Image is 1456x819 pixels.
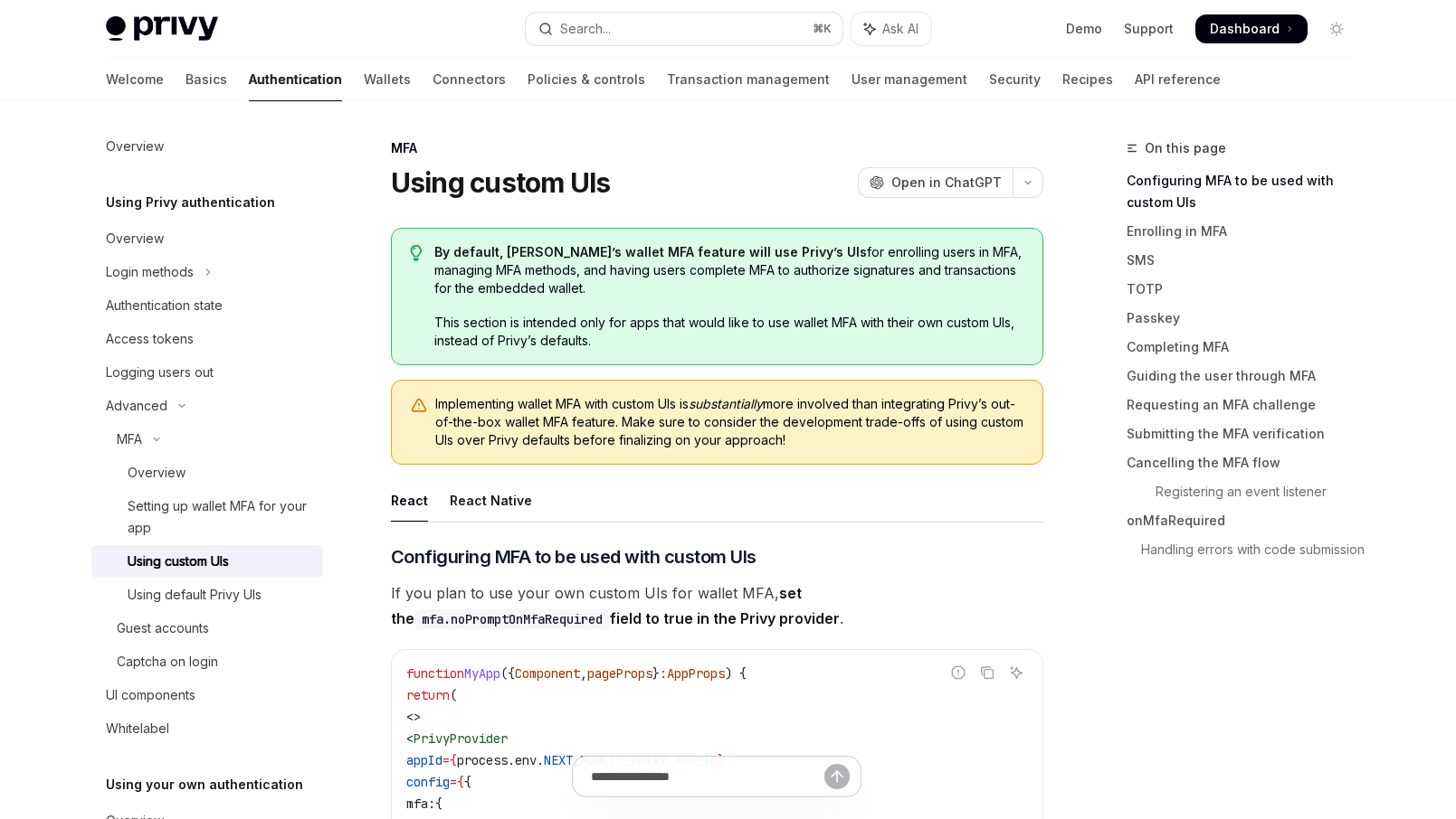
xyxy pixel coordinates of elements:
[364,58,411,101] a: Wallets
[1127,391,1366,419] a: Requesting an MFA challenge
[91,323,323,355] a: Access tokens
[587,665,652,682] span: pageProps
[1127,304,1366,333] a: Passkey
[391,580,1043,631] span: If you plan to use your own custom UIs for wallet MFA, .
[434,243,1023,297] span: for enrolling users in MFA, managing MFA methods, and having users complete MFA to authorize sign...
[391,544,757,570] span: Configuring MFA to be used with custom UIs
[106,362,214,383] div: Logging users out
[117,428,142,450] div: MFA
[852,58,967,101] a: User management
[91,390,323,422] button: Toggle Advanced section
[106,192,275,213] h5: Using Privy authentication
[450,479,532,522] div: React Native
[410,397,428,415] svg: Warning
[91,423,323,456] button: Toggle MFA section
[117,651,218,673] div: Captcha on login
[1127,419,1366,448] a: Submitting the MFA verification
[406,730,414,747] span: <
[667,58,830,101] a: Transaction management
[1062,58,1113,101] a: Recipes
[1127,217,1366,246] a: Enrolling in MFA
[667,665,725,682] span: AppProps
[117,617,209,639] div: Guest accounts
[1127,275,1366,304] a: TOTP
[406,687,450,703] span: return
[91,289,323,322] a: Authentication state
[433,58,506,101] a: Connectors
[500,665,515,682] span: ({
[106,16,218,42] img: light logo
[391,479,428,522] div: React
[106,136,164,157] div: Overview
[434,244,867,259] strong: By default, [PERSON_NAME]’s wallet MFA feature will use Privy’s UIs
[1004,661,1028,684] button: Ask AI
[391,166,611,199] h1: Using custom UIs
[1127,506,1366,535] a: onMfaRequired
[91,490,323,544] a: Setting up wallet MFA for your app
[528,58,645,101] a: Policies & controls
[1127,477,1366,506] a: Registering an event listener
[128,551,229,572] div: Using custom UIs
[1195,14,1308,43] a: Dashboard
[852,13,931,45] button: Toggle assistant panel
[1127,535,1366,564] a: Handling errors with code submission
[186,58,227,101] a: Basics
[128,462,186,484] div: Overview
[1210,20,1280,38] span: Dashboard
[1135,58,1221,101] a: API reference
[1322,14,1351,43] button: Toggle dark mode
[106,228,164,249] div: Overview
[91,222,323,255] a: Overview
[91,679,323,711] a: UI components
[410,245,423,261] svg: Tip
[106,395,167,417] div: Advanced
[580,665,587,682] span: ,
[975,661,999,684] button: Copy the contents from the code block
[824,764,850,789] button: Send message
[526,13,842,45] button: Open search
[1127,362,1366,391] a: Guiding the user through MFA
[91,457,323,489] a: Overview
[91,579,323,611] a: Using default Privy UIs
[858,167,1013,198] button: Open in ChatGPT
[91,645,323,678] a: Captcha on login
[450,687,457,703] span: (
[106,328,194,350] div: Access tokens
[106,774,303,795] h5: Using your own authentication
[414,730,508,747] span: PrivyProvider
[660,665,667,682] span: :
[391,584,840,627] strong: set the field to true in the Privy provider
[106,295,223,316] div: Authentication state
[434,314,1023,350] span: This section is intended only for apps that would like to use wallet MFA with their own custom UI...
[249,58,342,101] a: Authentication
[106,684,195,706] div: UI components
[1066,20,1102,38] a: Demo
[515,665,580,682] span: Component
[560,18,611,40] div: Search...
[1127,166,1366,217] a: Configuring MFA to be used with custom UIs
[106,261,194,283] div: Login methods
[406,709,421,725] span: <>
[1124,20,1174,38] a: Support
[1127,448,1366,477] a: Cancelling the MFA flow
[947,661,970,684] button: Report incorrect code
[1145,137,1226,159] span: On this page
[891,174,1002,192] span: Open in ChatGPT
[1127,333,1366,362] a: Completing MFA
[414,609,610,629] code: mfa.noPromptOnMfaRequired
[91,545,323,578] a: Using custom UIs
[652,665,660,682] span: }
[91,356,323,389] a: Logging users out
[406,665,464,682] span: function
[813,22,832,36] span: ⌘ K
[1127,246,1366,275] a: SMS
[91,256,323,288] button: Toggle Login methods section
[391,139,1043,157] div: MFA
[91,130,323,163] a: Overview
[435,395,1024,449] span: Implementing wallet MFA with custom UIs is more involved than integrating Privy’s out-of-the-box ...
[464,665,500,682] span: MyApp
[882,20,918,38] span: Ask AI
[989,58,1041,101] a: Security
[91,712,323,745] a: Whitelabel
[106,718,169,739] div: Whitelabel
